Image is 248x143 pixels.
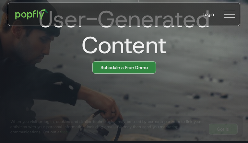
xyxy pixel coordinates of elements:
[92,61,156,74] a: Schedule a Free Demo
[10,119,204,135] div: When you visit or log in, cookies and similar technologies may be used by our data partners to li...
[197,6,219,23] a: Login
[61,129,69,135] a: here
[3,6,240,58] h1: User-Generated Content
[209,124,238,135] a: Got It!
[203,11,214,18] div: Login
[11,5,53,24] a: home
